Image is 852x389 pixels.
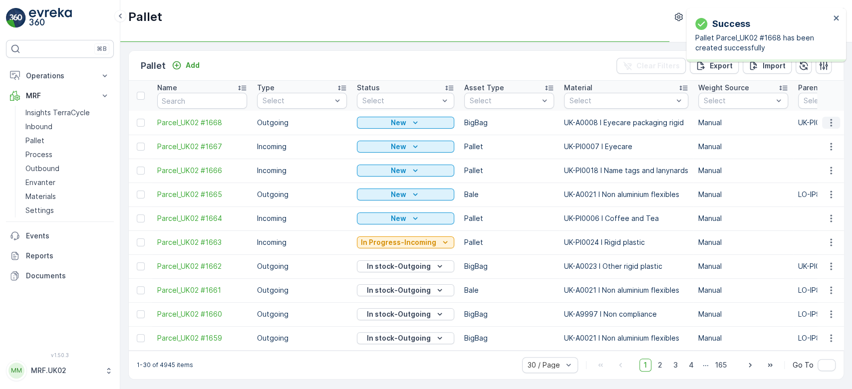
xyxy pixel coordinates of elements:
p: Manual [698,166,788,176]
p: BigBag [464,333,554,343]
a: Process [21,148,114,162]
p: Manual [698,333,788,343]
a: Documents [6,266,114,286]
p: Outgoing [257,285,347,295]
span: 1 [639,359,651,372]
p: Outgoing [257,118,347,128]
p: Events [26,231,110,241]
p: Status [357,83,380,93]
span: Pallet [53,229,73,238]
p: Process [25,150,52,160]
span: Parcel_UK02 #1664 [157,213,247,223]
a: Parcel_UK02 #1660 [157,309,247,319]
img: logo [6,8,26,28]
span: Asset Type : [8,229,53,238]
p: UK-A0021 I Non aluminium flexibles [564,190,688,199]
a: Parcel_UK02 #1663 [157,237,247,247]
p: Pallet [464,213,554,223]
p: Select [263,96,331,106]
a: Inbound [21,120,114,134]
span: Total Weight : [8,180,58,189]
p: Manual [698,285,788,295]
p: Import [763,61,786,71]
p: Operations [26,71,94,81]
p: Select [704,96,773,106]
p: In stock-Outgoing [367,309,431,319]
div: Toggle Row Selected [137,214,145,222]
span: Tare Weight : [8,213,56,221]
button: New [357,189,454,200]
p: Bale [464,285,554,295]
p: Manual [698,237,788,247]
p: Parcel_UK02 #1667 [386,8,464,20]
p: UK-A0021 I Non aluminium flexibles [564,285,688,295]
p: Outgoing [257,261,347,271]
span: v 1.50.3 [6,352,114,358]
a: Parcel_UK02 #1662 [157,261,247,271]
span: - [52,196,56,205]
p: 1-30 of 4945 items [137,361,193,369]
a: Settings [21,203,114,217]
p: Export [710,61,733,71]
input: Search [157,93,247,109]
span: Parcel_UK02 #1667 [157,142,247,152]
div: Toggle Row Selected [137,191,145,198]
p: MRF.UK02 [31,366,100,376]
span: 2 [653,359,667,372]
span: UK-PI0007 I Eyecare [42,246,113,254]
a: Parcel_UK02 #1659 [157,333,247,343]
p: Insights TerraCycle [25,108,90,118]
p: Pallet Parcel_UK02 #1668 has been created successfully [695,33,830,53]
button: In stock-Outgoing [357,332,454,344]
p: Incoming [257,237,347,247]
p: BigBag [464,261,554,271]
img: logo_light-DOdMpM7g.png [29,8,72,28]
button: Export [690,58,739,74]
p: Manual [698,118,788,128]
span: Name : [8,164,33,172]
p: Asset Type [464,83,504,93]
p: In stock-Outgoing [367,285,431,295]
p: Select [569,96,673,106]
button: In Progress-Incoming [357,236,454,248]
p: New [391,142,406,152]
p: UK-PI0018 I Name tags and lanynards [564,166,688,176]
span: Parcel_UK02 #1667 [33,164,98,172]
p: Manual [698,261,788,271]
p: In stock-Outgoing [367,261,431,271]
button: In stock-Outgoing [357,308,454,320]
span: Material : [8,246,42,254]
p: Settings [25,205,54,215]
p: UK-A0021 I Non aluminium flexibles [564,333,688,343]
p: Pallet [141,59,166,73]
p: ⌘B [97,45,107,53]
div: Toggle Row Selected [137,262,145,270]
a: Outbound [21,162,114,176]
button: Clear Filters [616,58,686,74]
a: Events [6,226,114,246]
p: Weight Source [698,83,749,93]
button: In stock-Outgoing [357,284,454,296]
span: 30 [58,180,67,189]
span: 4 [684,359,698,372]
p: Outbound [25,164,59,174]
div: MM [8,363,24,379]
span: 3 [669,359,682,372]
a: Parcel_UK02 #1661 [157,285,247,295]
div: Toggle Row Selected [137,238,145,246]
button: close [833,14,840,23]
p: MRF [26,91,94,101]
span: Parcel_UK02 #1666 [157,166,247,176]
p: ... [703,359,709,372]
p: Manual [698,190,788,199]
div: Toggle Row Selected [137,143,145,151]
button: MRF [6,86,114,106]
p: Materials [25,192,56,201]
p: Success [712,17,750,31]
button: MMMRF.UK02 [6,360,114,381]
p: Add [186,60,200,70]
p: UK-A0008 I Eyecare packaging rigid [564,118,688,128]
p: UK-A9997 I Non compliance [564,309,688,319]
p: Select [470,96,539,106]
